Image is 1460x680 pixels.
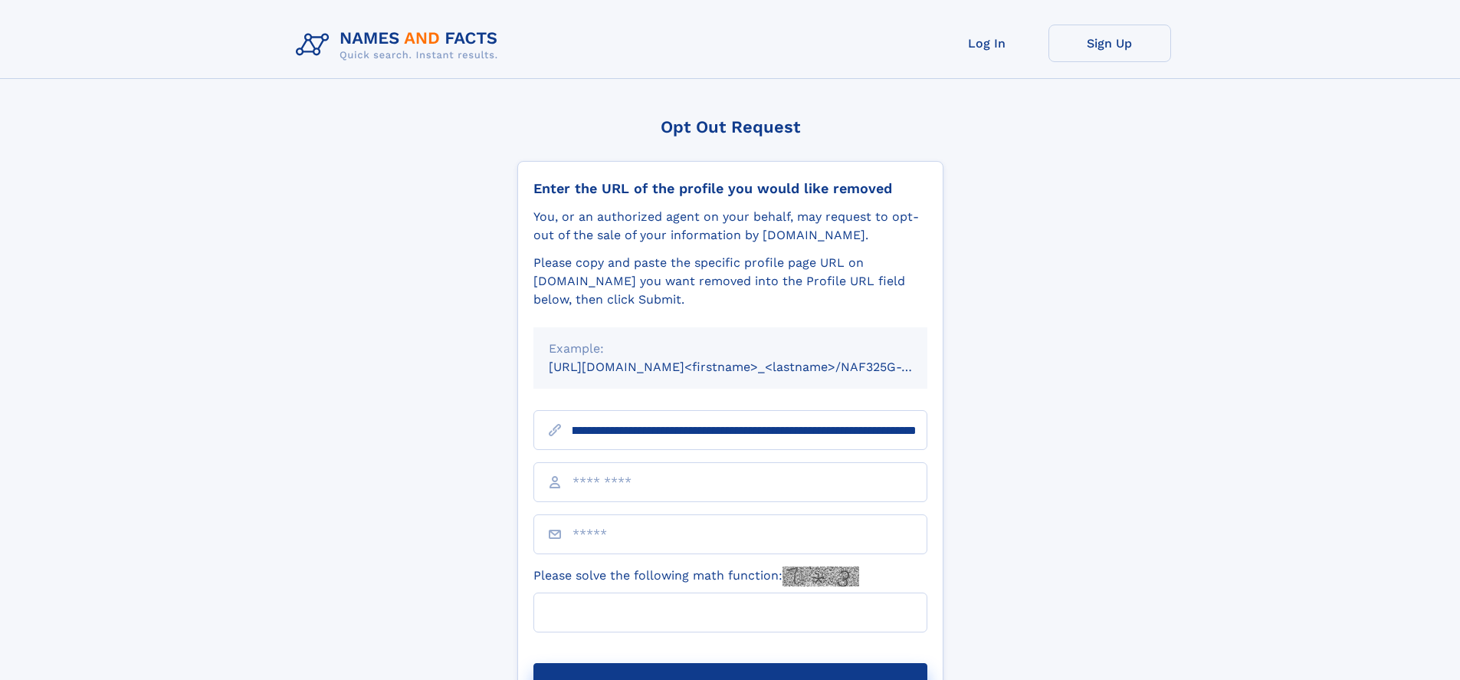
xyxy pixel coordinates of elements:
[533,254,927,309] div: Please copy and paste the specific profile page URL on [DOMAIN_NAME] you want removed into the Pr...
[290,25,510,66] img: Logo Names and Facts
[926,25,1048,62] a: Log In
[1048,25,1171,62] a: Sign Up
[533,567,859,586] label: Please solve the following math function:
[533,208,927,245] div: You, or an authorized agent on your behalf, may request to opt-out of the sale of your informatio...
[549,360,956,374] small: [URL][DOMAIN_NAME]<firstname>_<lastname>/NAF325G-xxxxxxxx
[549,340,912,358] div: Example:
[517,117,943,136] div: Opt Out Request
[533,180,927,197] div: Enter the URL of the profile you would like removed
